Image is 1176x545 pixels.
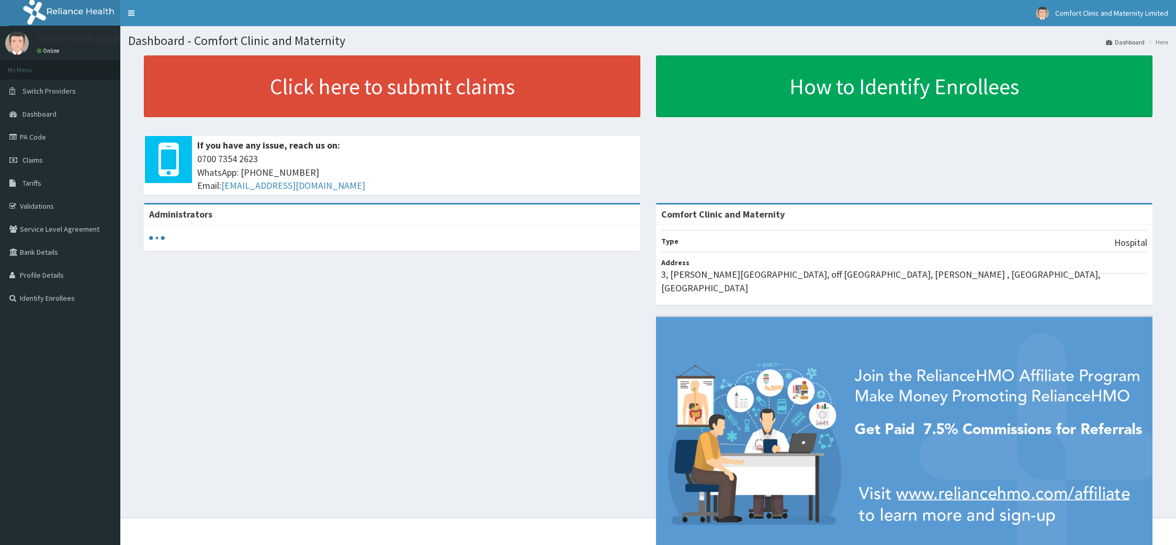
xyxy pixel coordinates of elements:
a: [EMAIL_ADDRESS][DOMAIN_NAME] [221,179,365,191]
h1: Dashboard - Comfort Clinic and Maternity [128,34,1168,48]
li: Here [1146,38,1168,47]
a: How to Identify Enrollees [656,55,1152,117]
span: Dashboard [22,109,56,119]
img: User Image [1036,7,1049,20]
span: Tariffs [22,178,41,188]
a: Dashboard [1106,38,1145,47]
span: 0700 7354 2623 WhatsApp: [PHONE_NUMBER] Email: [197,152,635,192]
p: 3, [PERSON_NAME][GEOGRAPHIC_DATA], off [GEOGRAPHIC_DATA], [PERSON_NAME] , [GEOGRAPHIC_DATA], [GEO... [661,268,1147,294]
span: Comfort Clinic and Maternity Limited [1055,8,1168,18]
b: Administrators [149,208,212,220]
svg: audio-loading [149,230,165,246]
span: Switch Providers [22,86,76,96]
span: Claims [22,155,43,165]
strong: Comfort Clinic and Maternity [661,208,785,220]
a: Online [37,47,62,54]
b: Type [661,236,679,246]
img: User Image [5,31,29,55]
p: Hospital [1114,236,1147,249]
p: Comfort Clinic and Maternity Limited [37,34,187,43]
b: Address [661,258,689,267]
a: Click here to submit claims [144,55,640,117]
b: If you have any issue, reach us on: [197,139,340,151]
